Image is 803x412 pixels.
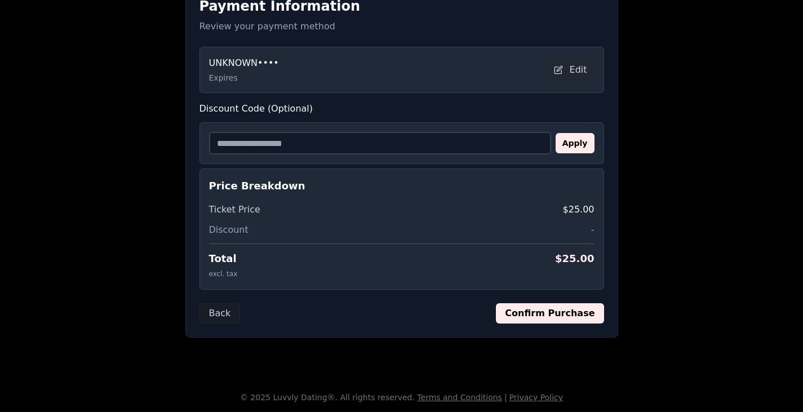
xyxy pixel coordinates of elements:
label: Discount Code (Optional) [199,102,604,116]
span: Discount [209,223,249,237]
span: excl. tax [209,270,238,278]
span: - [591,223,595,237]
button: Confirm Purchase [496,303,604,324]
span: $25.00 [563,203,595,216]
button: Edit [547,60,595,80]
button: Apply [556,133,595,153]
span: $ 25.00 [555,251,594,267]
button: Back [199,303,241,324]
span: UNKNOWN •••• [209,56,279,70]
span: Total [209,251,237,267]
span: Ticket Price [209,203,260,216]
h4: Price Breakdown [209,178,595,194]
a: Privacy Policy [509,393,563,402]
span: | [504,393,507,402]
a: Terms and Conditions [417,393,502,402]
p: Review your payment method [199,20,604,33]
p: Expires [209,72,279,83]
